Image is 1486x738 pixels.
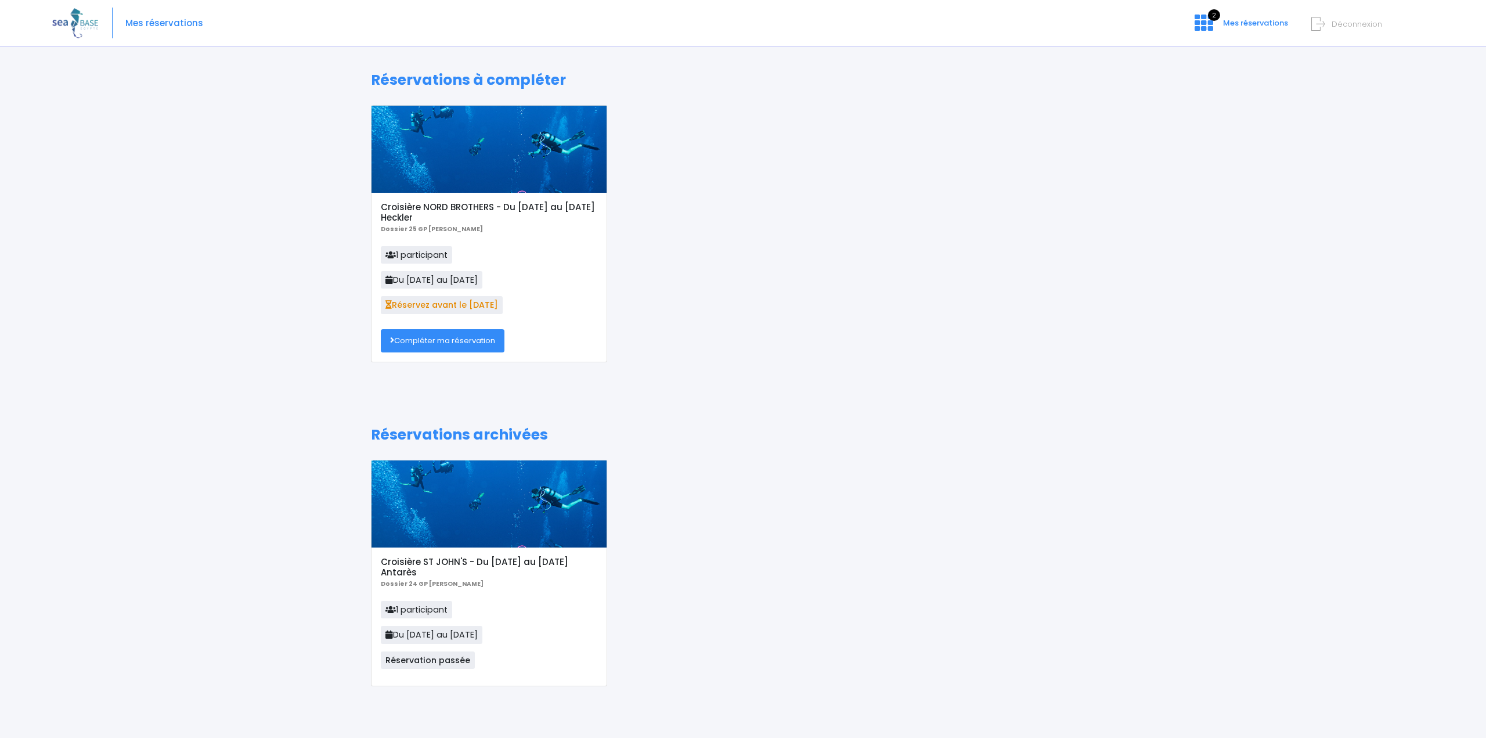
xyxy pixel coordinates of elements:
span: 2 [1208,9,1220,21]
h5: Croisière NORD BROTHERS - Du [DATE] au [DATE] Heckler [381,202,597,223]
span: Mes réservations [1223,17,1288,28]
span: Du [DATE] au [DATE] [381,626,482,643]
span: 1 participant [381,601,452,618]
a: 2 Mes réservations [1185,21,1295,33]
span: Réservation passée [381,651,475,669]
h1: Réservations à compléter [371,71,1116,89]
b: Dossier 25 GP [PERSON_NAME] [381,225,483,233]
h5: Croisière ST JOHN'S - Du [DATE] au [DATE] Antarès [381,557,597,578]
span: Déconnexion [1332,19,1382,30]
b: Dossier 24 GP [PERSON_NAME] [381,579,484,588]
span: 1 participant [381,246,452,264]
h1: Réservations archivées [371,426,1116,444]
span: Du [DATE] au [DATE] [381,271,482,289]
a: Compléter ma réservation [381,329,504,352]
span: Réservez avant le [DATE] [381,296,503,314]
